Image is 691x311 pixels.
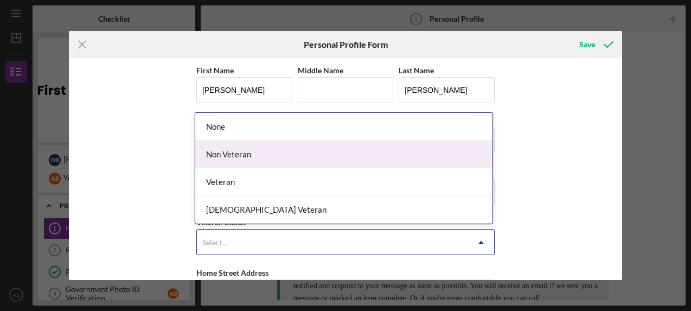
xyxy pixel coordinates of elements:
[195,113,492,141] div: None
[196,66,234,75] label: First Name
[195,168,492,196] div: Veteran
[196,268,268,277] label: Home Street Address
[579,34,595,55] div: Save
[195,141,492,168] div: Non Veteran
[399,66,434,75] label: Last Name
[298,66,343,75] label: Middle Name
[304,40,388,49] h6: Personal Profile Form
[568,34,622,55] button: Save
[202,238,227,247] div: Select...
[195,196,492,224] div: [DEMOGRAPHIC_DATA] Veteran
